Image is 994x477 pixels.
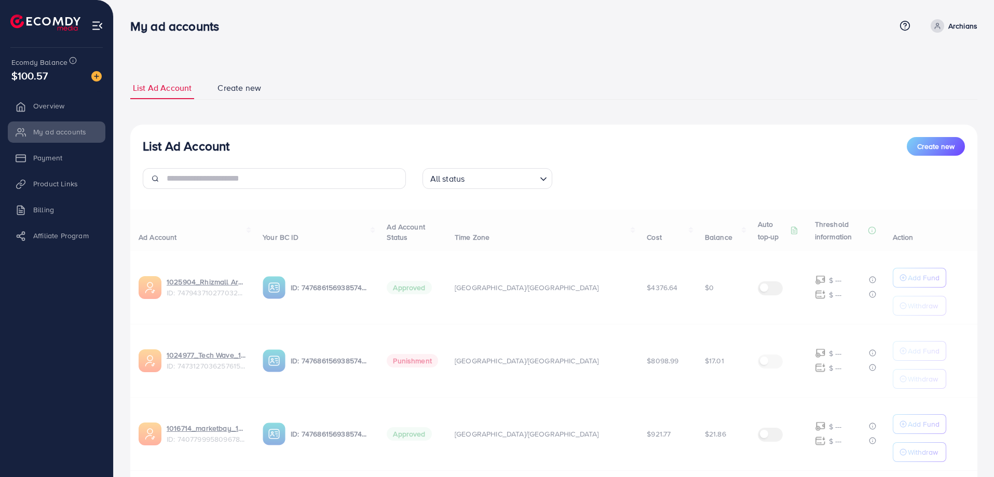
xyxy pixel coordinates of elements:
[917,141,955,152] span: Create new
[143,139,229,154] h3: List Ad Account
[91,71,102,81] img: image
[468,169,535,186] input: Search for option
[428,171,467,186] span: All status
[217,82,261,94] span: Create new
[133,82,192,94] span: List Ad Account
[907,137,965,156] button: Create new
[11,68,48,83] span: $100.57
[91,20,103,32] img: menu
[927,19,977,33] a: Archians
[11,57,67,67] span: Ecomdy Balance
[10,15,80,31] img: logo
[948,20,977,32] p: Archians
[130,19,227,34] h3: My ad accounts
[423,168,552,189] div: Search for option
